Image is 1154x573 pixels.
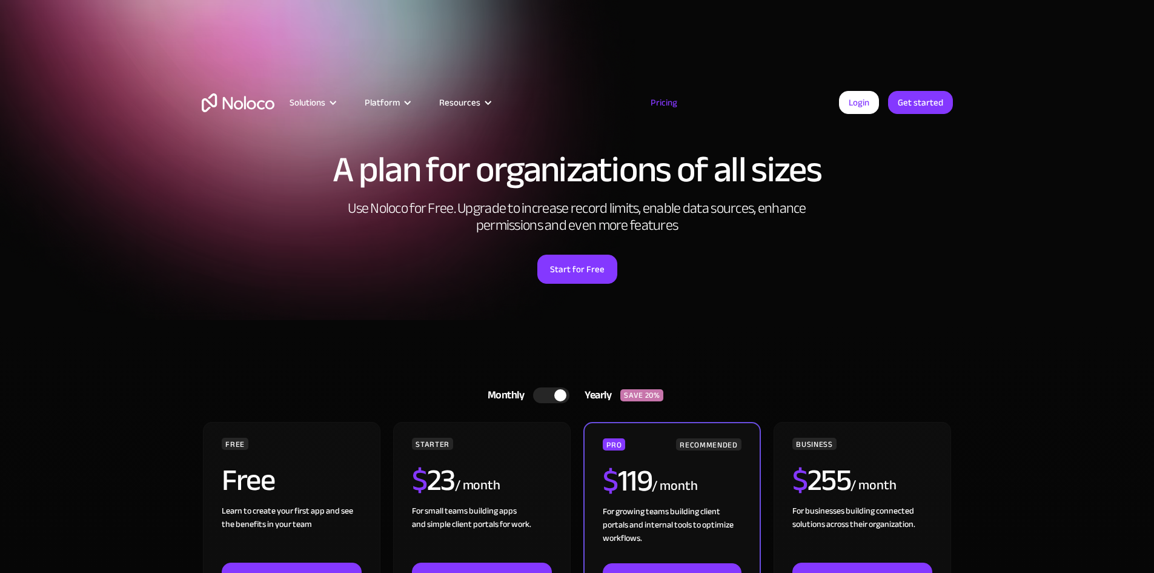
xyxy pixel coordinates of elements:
a: Login [839,91,879,114]
div: Solutions [290,95,325,110]
span: $ [792,452,807,509]
div: Platform [350,95,424,110]
div: / month [851,476,896,495]
div: SAVE 20% [620,389,663,401]
span: $ [603,452,618,509]
a: Get started [888,91,953,114]
div: Platform [365,95,400,110]
div: RECOMMENDED [676,438,741,451]
div: Yearly [569,386,620,404]
div: Resources [439,95,480,110]
a: Start for Free [537,255,617,284]
h2: 119 [603,466,652,496]
h1: A plan for organizations of all sizes [202,152,953,188]
a: Pricing [635,95,692,110]
div: / month [455,476,500,495]
div: Learn to create your first app and see the benefits in your team ‍ [222,504,361,563]
div: BUSINESS [792,438,836,450]
div: Solutions [274,95,350,110]
div: / month [652,477,697,496]
div: FREE [222,438,248,450]
h2: 23 [412,465,455,495]
div: Monthly [473,386,534,404]
h2: Use Noloco for Free. Upgrade to increase record limits, enable data sources, enhance permissions ... [335,200,820,234]
div: STARTER [412,438,453,450]
div: Resources [424,95,505,110]
div: For small teams building apps and simple client portals for work. ‍ [412,504,551,563]
div: PRO [603,438,625,451]
div: For businesses building connected solutions across their organization. ‍ [792,504,932,563]
h2: Free [222,465,274,495]
div: For growing teams building client portals and internal tools to optimize workflows. [603,505,741,563]
h2: 255 [792,465,851,495]
span: $ [412,452,427,509]
a: home [202,93,274,112]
